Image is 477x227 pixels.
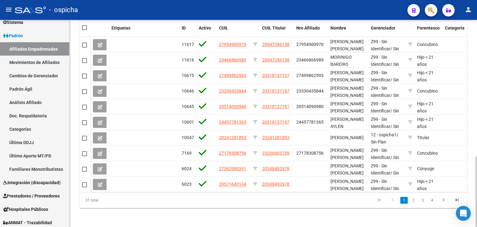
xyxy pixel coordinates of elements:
span: 20241281893 [219,135,246,140]
span: 23206603739 [262,151,289,156]
a: go to first page [373,197,385,204]
span: Z99 - Sin Identificar [371,70,390,82]
mat-icon: menu [5,6,12,13]
span: 23466866989 [296,57,324,62]
span: Nro Afiliado [296,25,320,30]
span: 20241281893 [262,135,289,140]
span: 20318137197 [262,104,289,109]
datatable-header-cell: CUIL [216,21,251,42]
span: Hijo < 21 años [417,101,434,113]
a: go to last page [451,197,463,204]
span: Nombre [330,25,346,30]
span: 20348492978 [262,166,289,171]
li: page 1 [399,195,409,206]
span: Concubino [417,151,438,156]
span: Concubino [417,42,438,47]
span: ID [182,25,186,30]
span: Hijo < 21 años [417,117,434,129]
span: ANMAT - Trazabilidad [3,219,52,226]
span: Categoria [445,25,465,30]
span: CUIL Titular [262,25,286,30]
span: [PERSON_NAME] [330,135,364,140]
span: 20514090980 [296,104,324,109]
datatable-header-cell: Nro Afiliado [294,21,328,42]
span: 24457781365 [296,120,324,125]
datatable-header-cell: CUIL Titular [260,21,294,42]
datatable-header-cell: Etiquetas [109,21,179,42]
span: 27499862593 [296,73,324,78]
span: Z99 - Sin Identificar [371,101,390,113]
span: 27178308756 [296,151,324,156]
span: 24457781365 [219,120,246,125]
a: 4 [428,197,436,204]
span: Parentesco [417,25,440,30]
span: [PERSON_NAME] [PERSON_NAME] [330,86,364,98]
li: page 4 [427,195,437,206]
span: [PERSON_NAME] [PERSON_NAME] [330,70,364,82]
mat-icon: person [465,6,472,13]
span: 11617 [182,42,194,47]
a: go to previous page [387,197,398,204]
span: CUIL [219,25,228,30]
span: Activo [199,25,211,30]
span: 20947286138 [262,42,289,47]
span: [PERSON_NAME] [PERSON_NAME] [330,163,364,175]
span: Z99 - Sin Identificar [371,86,390,98]
datatable-header-cell: Categoria [443,21,467,42]
span: Gerenciador [371,25,395,30]
span: 20318137197 [262,120,289,125]
span: [PERSON_NAME] AYLEN [330,117,364,129]
span: Cónyuge [417,166,434,171]
span: 12 - ospicha1 [371,132,397,137]
span: 20318137197 [262,89,289,93]
span: 27954900970 [219,42,246,47]
span: - ospicha [49,3,78,17]
span: [PERSON_NAME] [PERSON_NAME][DATE] [330,148,364,167]
li: page 2 [409,195,418,206]
a: 1 [400,197,408,204]
span: Z99 - Sin Identificar [371,179,390,191]
span: 20318137197 [262,73,289,78]
span: 20571643104 [219,182,246,187]
span: 23330435844 [219,89,246,93]
span: Concubino [417,89,438,93]
span: Hijo < 21 años [417,55,434,67]
span: [PERSON_NAME] [PERSON_NAME] [330,39,364,51]
span: [PERSON_NAME] [PERSON_NAME] [330,179,364,191]
li: page 3 [418,195,427,206]
span: 10675 [182,73,194,78]
span: Prestadores / Proveedores [3,193,60,199]
span: Padrón [3,32,23,39]
span: Titular [417,135,429,140]
a: go to next page [438,197,449,204]
div: Open Intercom Messenger [456,206,471,221]
a: 3 [419,197,426,204]
span: 10645 [182,104,194,109]
span: 23330435844 [296,89,324,93]
span: 7169 [182,151,192,156]
span: 10047 [182,135,194,140]
span: 6023 [182,182,192,187]
span: 27362989391 [219,166,246,171]
span: Z99 - Sin Identificar [371,117,390,129]
a: 2 [410,197,417,204]
span: Sistema [3,19,23,26]
span: Etiquetas [111,25,130,30]
span: Z99 - Sin Identificar [371,148,390,160]
span: 27499862593 [219,73,246,78]
span: Hijo < 21 años [417,179,434,191]
span: Z99 - Sin Identificar [371,163,390,175]
span: Z99 - Sin Identificar [371,55,390,67]
span: Z99 - Sin Identificar [371,39,390,51]
span: Hospitales Públicos [3,206,48,213]
datatable-header-cell: ID [179,21,196,42]
span: [PERSON_NAME] [PERSON_NAME] [330,101,364,113]
datatable-header-cell: Gerenciador [368,21,406,42]
datatable-header-cell: Activo [196,21,216,42]
span: 20514090980 [219,104,246,109]
span: 6024 [182,166,192,171]
span: 20947286138 [262,57,289,62]
datatable-header-cell: Parentesco [415,21,443,42]
div: 31 total [79,193,156,208]
span: 11616 [182,57,194,62]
